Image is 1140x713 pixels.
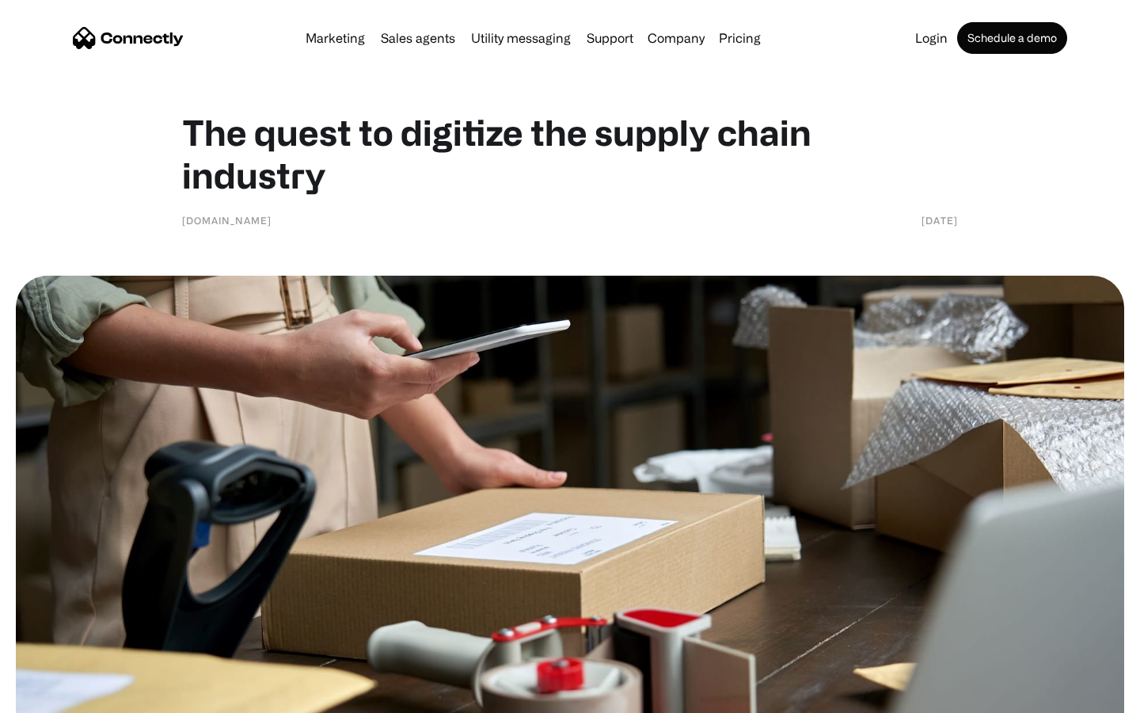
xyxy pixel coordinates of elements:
[465,32,577,44] a: Utility messaging
[374,32,462,44] a: Sales agents
[182,111,958,196] h1: The quest to digitize the supply chain industry
[580,32,640,44] a: Support
[921,212,958,228] div: [DATE]
[648,27,705,49] div: Company
[182,212,272,228] div: [DOMAIN_NAME]
[299,32,371,44] a: Marketing
[909,32,954,44] a: Login
[32,685,95,707] ul: Language list
[957,22,1067,54] a: Schedule a demo
[16,685,95,707] aside: Language selected: English
[712,32,767,44] a: Pricing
